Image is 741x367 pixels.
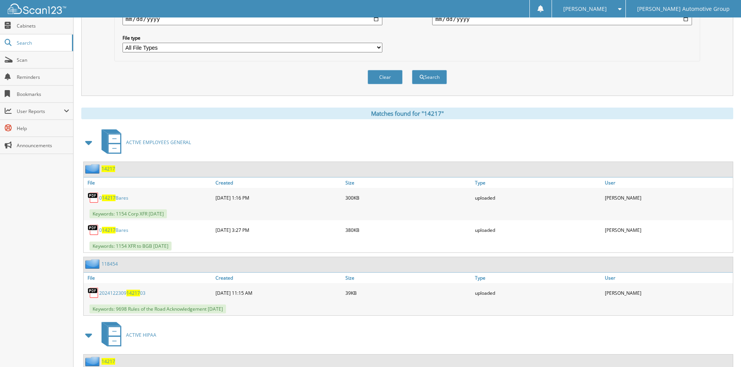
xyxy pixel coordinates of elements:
div: [PERSON_NAME] [603,190,733,205]
a: 20241223091421703 [99,290,145,296]
img: PDF.png [88,287,99,299]
div: 300KB [343,190,473,205]
div: [DATE] 3:27 PM [214,222,343,238]
span: Keywords: 1154 XFR to BGB [DATE] [89,242,172,250]
div: [PERSON_NAME] [603,222,733,238]
input: end [432,13,692,25]
span: ACTIVE HIPAA [126,332,156,338]
a: User [603,177,733,188]
div: uploaded [473,190,603,205]
span: Cabinets [17,23,69,29]
a: 118454 [102,261,118,267]
span: Bookmarks [17,91,69,97]
label: File type [123,35,382,41]
a: Type [473,177,603,188]
span: Search [17,40,68,46]
a: 14217 [102,165,115,172]
img: folder2.png [85,357,102,366]
div: uploaded [473,285,603,301]
a: User [603,273,733,283]
img: scan123-logo-white.svg [8,3,66,14]
img: PDF.png [88,224,99,236]
span: Scan [17,57,69,63]
a: File [84,177,214,188]
a: Size [343,273,473,283]
span: Announcements [17,142,69,149]
span: 14217 [102,227,116,233]
img: folder2.png [85,259,102,269]
a: Created [214,273,343,283]
a: ACTIVE HIPAA [97,320,156,350]
span: Reminders [17,74,69,80]
div: uploaded [473,222,603,238]
span: [PERSON_NAME] Automotive Group [637,7,730,11]
a: File [84,273,214,283]
button: Search [412,70,447,84]
a: Created [214,177,343,188]
a: 014217Bares [99,195,128,201]
span: Keywords: 1154 Corp XFR [DATE] [89,209,167,218]
span: [PERSON_NAME] [563,7,607,11]
span: 14217 [126,290,140,296]
a: 14217 [102,358,115,365]
a: 014217Bares [99,227,128,233]
input: start [123,13,382,25]
img: folder2.png [85,164,102,174]
div: [DATE] 11:15 AM [214,285,343,301]
a: ACTIVE EMPLOYEES GENERAL [97,127,191,158]
iframe: Chat Widget [702,330,741,367]
span: User Reports [17,108,64,115]
div: 39KB [343,285,473,301]
a: Type [473,273,603,283]
a: Size [343,177,473,188]
span: Help [17,125,69,132]
span: ACTIVE EMPLOYEES GENERAL [126,139,191,146]
img: PDF.png [88,192,99,204]
div: 380KB [343,222,473,238]
div: [PERSON_NAME] [603,285,733,301]
div: Matches found for "14217" [81,108,733,119]
div: [DATE] 1:16 PM [214,190,343,205]
button: Clear [368,70,403,84]
span: 14217 [102,195,116,201]
span: Keywords: 9698 Rules of the Road Acknowledgement [DATE] [89,304,226,313]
